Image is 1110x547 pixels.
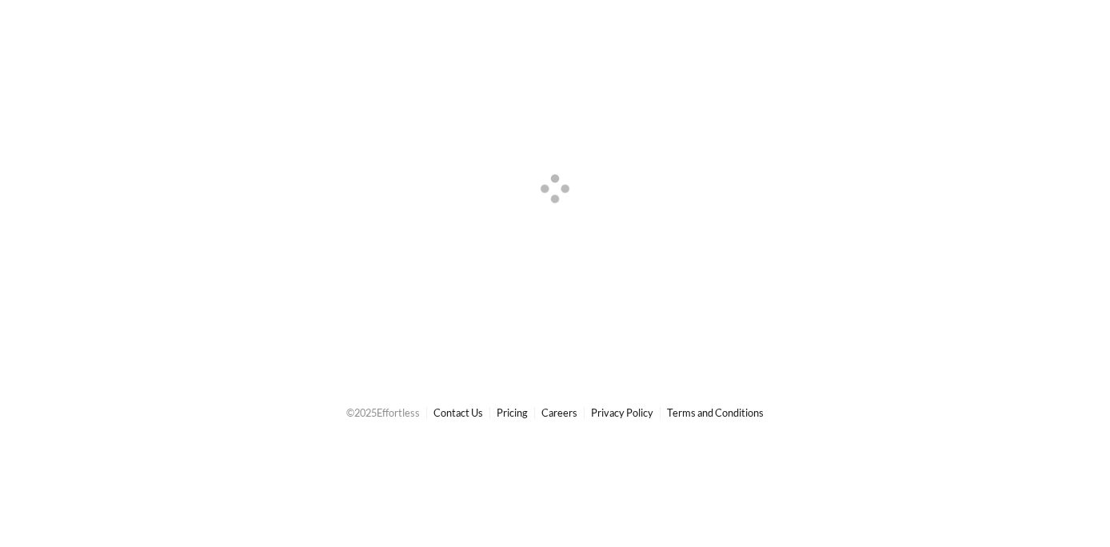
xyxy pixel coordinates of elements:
a: Pricing [497,406,528,419]
a: Contact Us [433,406,483,419]
a: Careers [541,406,577,419]
span: © 2025 Effortless [346,406,420,419]
a: Terms and Conditions [667,406,764,419]
a: Privacy Policy [591,406,653,419]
